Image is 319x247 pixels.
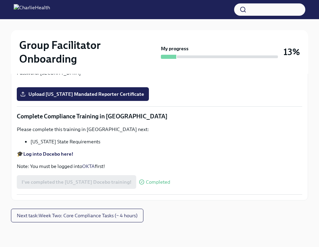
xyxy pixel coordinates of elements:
[17,112,302,120] p: Complete Compliance Training in [GEOGRAPHIC_DATA]
[17,87,149,101] label: Upload [US_STATE] Mandated Reporter Certificate
[11,209,143,222] button: Next task:Week Two: Core Compliance Tasks (~ 4 hours)
[19,38,158,66] h2: Group Facilitator Onboarding
[161,45,189,52] strong: My progress
[22,91,144,97] span: Upload [US_STATE] Mandated Reporter Certificate
[283,46,300,58] h3: 13%
[17,163,302,170] p: Note: You must be logged into first!
[23,151,73,157] a: Log into Docebo here!
[17,126,302,133] p: Please complete this training in [GEOGRAPHIC_DATA] next:
[17,212,138,219] span: Next task : Week Two: Core Compliance Tasks (~ 4 hours)
[14,4,50,15] img: CharlieHealth
[82,163,95,169] a: OKTA
[146,180,170,185] span: Completed
[30,138,302,145] li: [US_STATE] State Requirements
[17,151,302,157] p: 🎓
